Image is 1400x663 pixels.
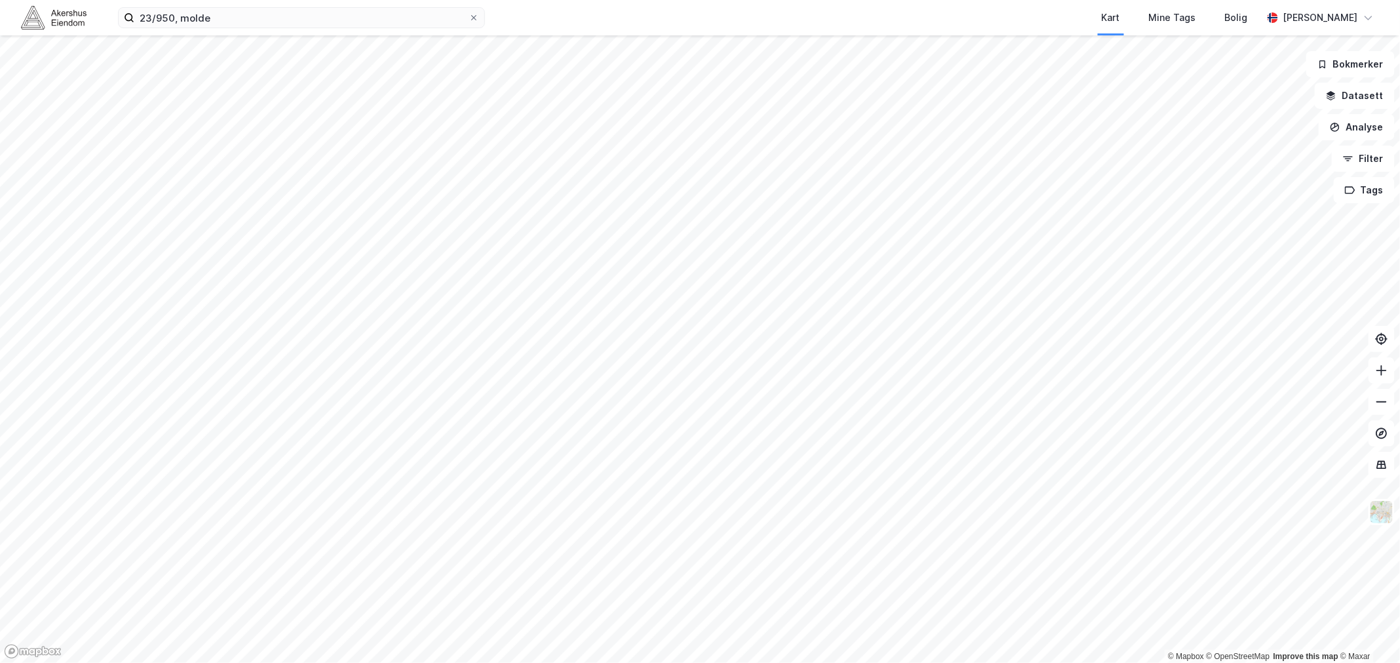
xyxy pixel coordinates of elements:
[1168,652,1204,661] a: Mapbox
[1369,500,1394,525] img: Z
[1306,51,1395,77] button: Bokmerker
[1319,114,1395,140] button: Analyse
[1274,652,1338,661] a: Improve this map
[134,8,469,28] input: Søk på adresse, matrikkel, gårdeiere, leietakere eller personer
[21,6,87,29] img: akershus-eiendom-logo.9091f326c980b4bce74ccdd9f866810c.svg
[1102,10,1120,26] div: Kart
[1334,600,1400,663] div: Kontrollprogram for chat
[1334,177,1395,203] button: Tags
[1334,600,1400,663] iframe: Chat Widget
[1332,146,1395,172] button: Filter
[1149,10,1196,26] div: Mine Tags
[1283,10,1358,26] div: [PERSON_NAME]
[1315,83,1395,109] button: Datasett
[1225,10,1248,26] div: Bolig
[4,644,62,659] a: Mapbox homepage
[1207,652,1270,661] a: OpenStreetMap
